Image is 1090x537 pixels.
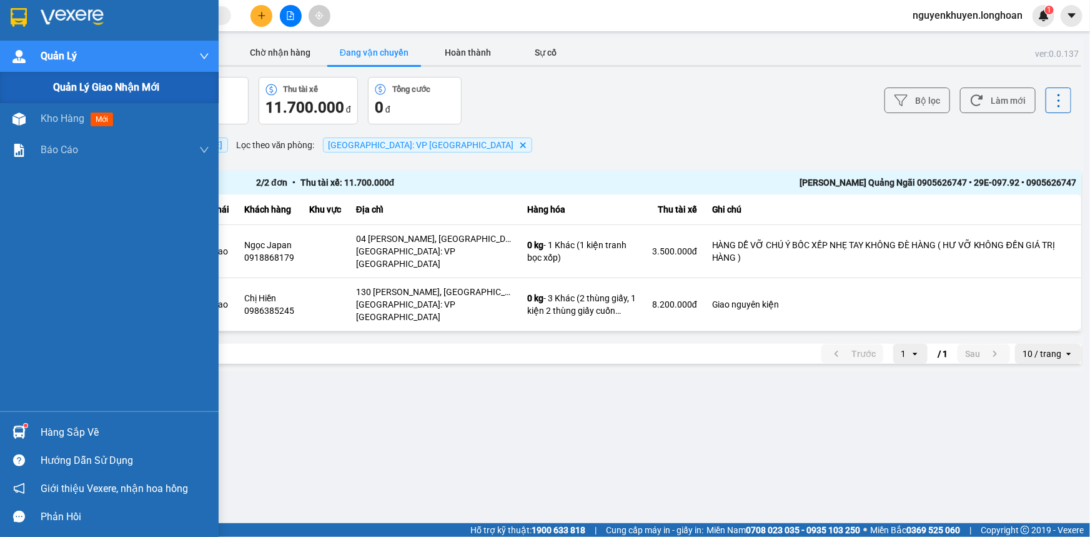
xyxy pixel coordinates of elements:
[527,240,543,250] span: 0 kg
[40,35,281,44] strong: (Công Ty TNHH Chuyển Phát Nhanh Bảo An - MST: 0109597835)
[906,525,960,535] strong: 0369 525 060
[41,142,78,158] span: Báo cáo
[244,239,294,251] div: Ngọc Japan
[199,145,209,155] span: down
[41,451,209,470] div: Hướng dẫn sử dụng
[41,508,209,526] div: Phản hồi
[41,48,77,64] span: Quản Lý
[527,293,543,303] span: 0 kg
[265,98,351,118] div: đ
[958,344,1010,363] button: next page. current page 1 / 1
[41,423,209,442] div: Hàng sắp về
[12,426,26,439] img: warehouse-icon
[1021,526,1029,534] span: copyright
[11,8,27,27] img: logo-vxr
[315,11,324,20] span: aim
[368,77,462,124] button: Tổng cước0 đ
[712,239,1074,264] div: HÀNG DỄ VỠ CHÚ Ý BỐC XẾP NHẸ TAY KHÔNG ĐÈ HÀNG ( HƯ VỠ KHÔNG ĐỀN GIÁ TRỊ HÀNG )
[606,523,703,537] span: Cung cấp máy in - giấy in:
[375,98,455,118] div: đ
[41,113,84,124] span: Kho hàng
[199,51,209,61] span: down
[256,176,666,189] div: 2 / 2 đơn Thu tài xế: 11.700.000 đ
[327,40,421,65] button: Đang vận chuyển
[1047,6,1051,14] span: 1
[375,99,384,116] span: 0
[44,18,278,32] strong: BIÊN NHẬN VẬN CHUYỂN BẢO AN EXPRESS
[532,525,585,535] strong: 1900 633 818
[237,194,302,225] th: Khách hàng
[349,194,520,225] th: Địa chỉ
[1066,10,1078,21] span: caret-down
[13,454,25,466] span: question-circle
[901,348,906,360] div: 1
[1064,349,1074,359] svg: open
[250,5,272,27] button: plus
[652,298,697,311] div: 8.200.000 đ
[12,50,26,63] img: warehouse-icon
[595,523,597,537] span: |
[53,79,159,95] span: Quản lý giao nhận mới
[421,40,515,65] button: Hoàn thành
[309,5,330,27] button: aim
[13,511,25,523] span: message
[356,298,512,323] div: [GEOGRAPHIC_DATA]: VP [GEOGRAPHIC_DATA]
[652,202,697,217] div: Thu tài xế
[244,304,294,317] div: 0986385245
[706,523,860,537] span: Miền Nam
[910,349,920,359] svg: open
[666,176,1076,189] div: [PERSON_NAME] Quảng Ngãi 0905626747 • 29E-097.92 • 0905626747
[960,88,1036,113] button: Làm mới
[24,424,27,428] sup: 1
[356,233,512,245] div: 04 [PERSON_NAME], [GEOGRAPHIC_DATA]. Tỉnh [GEOGRAPHIC_DATA]
[1023,348,1061,360] div: 10 / trang
[969,523,971,537] span: |
[356,286,512,298] div: 130 [PERSON_NAME], [GEOGRAPHIC_DATA], [GEOGRAPHIC_DATA]
[329,140,514,150] span: Quảng Ngãi: VP Trường Chinh
[91,113,113,126] span: mới
[13,483,25,494] span: notification
[265,99,344,116] span: 11.700.000
[259,77,358,124] button: Thu tài xế11.700.000 đ
[12,144,26,157] img: solution-icon
[27,49,297,96] span: CSKH:
[519,141,527,149] svg: Delete
[41,481,188,496] span: Giới thiệu Vexere, nhận hoa hồng
[257,11,266,20] span: plus
[712,298,1074,311] div: Giao nguyên kiện
[1063,348,1064,360] input: Selected 10 / trang.
[938,346,948,361] span: / 1
[527,292,637,317] div: - 3 Khác (2 thùng giấy, 1 kiện 2 thùng giấy cuốn chung)
[1045,6,1054,14] sup: 1
[1038,10,1049,21] img: icon-new-feature
[470,523,585,537] span: Hỗ trợ kỹ thuật:
[287,178,300,188] span: •
[244,251,294,264] div: 0918868179
[515,40,577,65] button: Sự cố
[236,138,315,152] span: Lọc theo văn phòng :
[280,5,302,27] button: file-add
[302,194,349,225] th: Khu vực
[870,523,960,537] span: Miền Bắc
[244,292,294,304] div: Chị Hiền
[652,245,697,258] div: 3.500.000 đ
[234,40,327,65] button: Chờ nhận hàng
[284,85,319,94] div: Thu tài xế
[323,138,532,153] span: Quảng Ngãi: VP Trường Chinh, close by backspace
[520,194,645,225] th: Hàng hóa
[863,528,867,533] span: ⚪️
[1061,5,1083,27] button: caret-down
[821,344,883,363] button: previous page. current page 1 / 1
[746,525,860,535] strong: 0708 023 035 - 0935 103 250
[903,8,1033,23] span: nguyenkhuyen.longhoan
[12,113,26,126] img: warehouse-icon
[392,85,430,94] div: Tổng cước
[356,245,512,270] div: [GEOGRAPHIC_DATA]: VP [GEOGRAPHIC_DATA]
[527,239,637,264] div: - 1 Khác (1 kiện tranh bọc xốp)
[884,88,950,113] button: Bộ lọc
[705,194,1081,225] th: Ghi chú
[286,11,295,20] span: file-add
[84,49,297,96] span: [PHONE_NUMBER] (7h - 21h)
